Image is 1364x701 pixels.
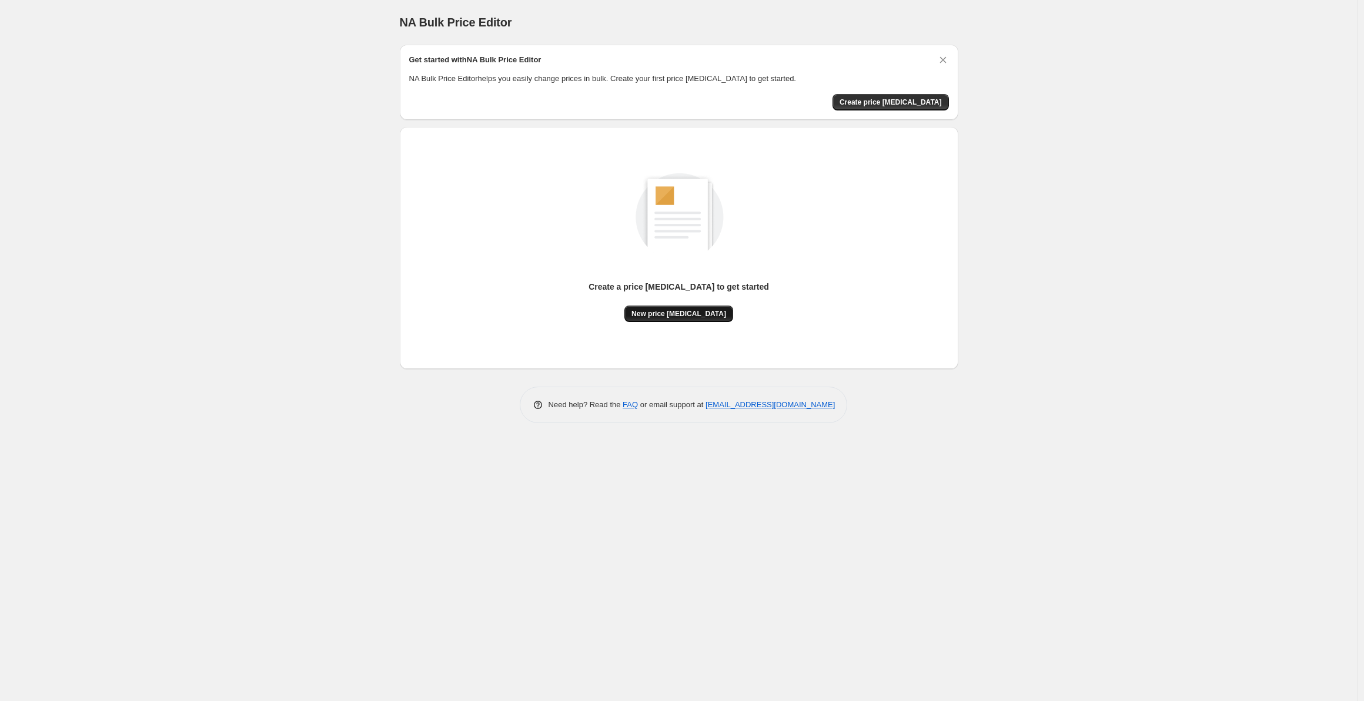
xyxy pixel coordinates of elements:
[840,98,942,107] span: Create price [MEDICAL_DATA]
[589,281,769,293] p: Create a price [MEDICAL_DATA] to get started
[549,400,623,409] span: Need help? Read the
[638,400,706,409] span: or email support at
[833,94,949,110] button: Create price change job
[706,400,835,409] a: [EMAIL_ADDRESS][DOMAIN_NAME]
[409,54,541,66] h2: Get started with NA Bulk Price Editor
[624,306,733,322] button: New price [MEDICAL_DATA]
[937,54,949,66] button: Dismiss card
[409,73,949,85] p: NA Bulk Price Editor helps you easily change prices in bulk. Create your first price [MEDICAL_DAT...
[623,400,638,409] a: FAQ
[400,16,512,29] span: NA Bulk Price Editor
[631,309,726,318] span: New price [MEDICAL_DATA]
